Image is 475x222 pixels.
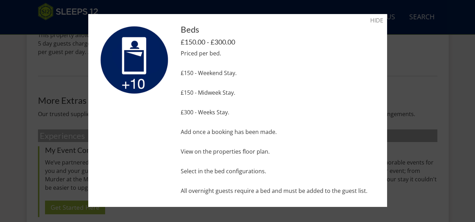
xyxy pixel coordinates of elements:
h1: Beds [181,25,376,34]
p: Add once a booking has been made. [181,128,376,136]
p: £150 - Weekend Stay. [181,69,376,77]
h2: £150.00 - £300.00 [181,38,376,46]
p: £300 - Weeks Stay. [181,108,376,116]
p: All overnight guests require a bed and must be added to the guest list. [181,187,376,195]
p: £150 - Midweek Stay. [181,88,376,97]
p: Select in the bed configurations. [181,167,376,175]
img: Beds [99,25,169,95]
p: View on the properties floor plan. [181,147,376,156]
a: HIDE [370,16,383,25]
p: Priced per bed. [181,49,376,58]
